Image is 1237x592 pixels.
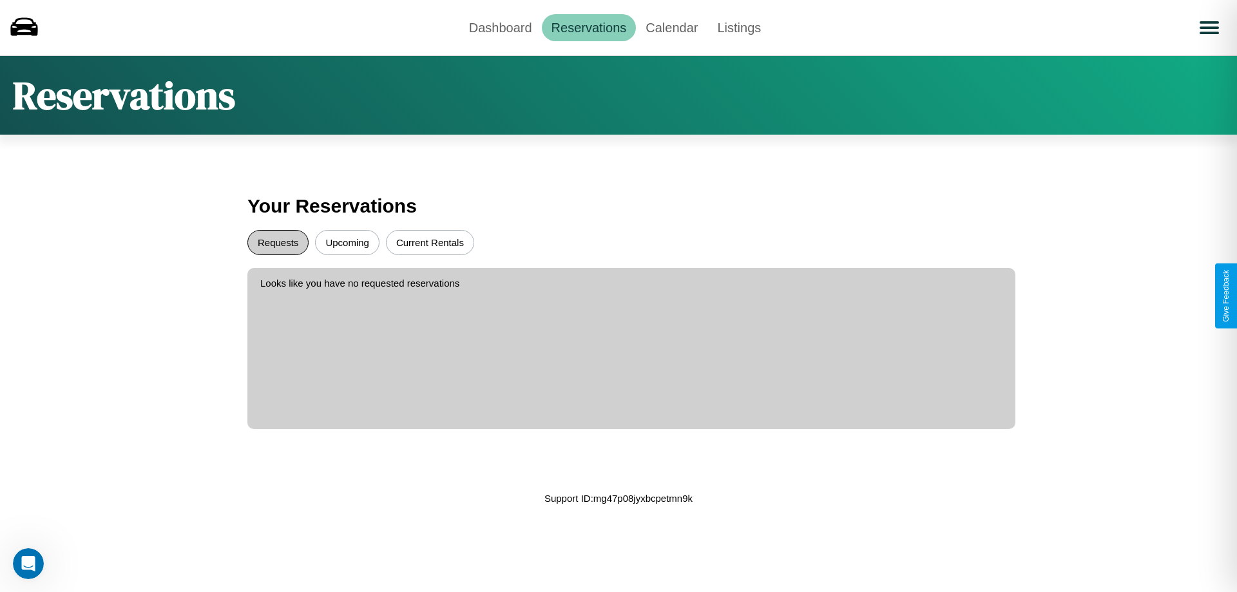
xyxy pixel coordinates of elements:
[386,230,474,255] button: Current Rentals
[1222,270,1231,322] div: Give Feedback
[459,14,542,41] a: Dashboard
[1191,10,1227,46] button: Open menu
[247,189,990,224] h3: Your Reservations
[13,69,235,122] h1: Reservations
[544,490,693,507] p: Support ID: mg47p08jyxbcpetmn9k
[13,548,44,579] iframe: Intercom live chat
[247,230,309,255] button: Requests
[315,230,379,255] button: Upcoming
[542,14,637,41] a: Reservations
[636,14,707,41] a: Calendar
[260,274,1002,292] p: Looks like you have no requested reservations
[707,14,771,41] a: Listings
